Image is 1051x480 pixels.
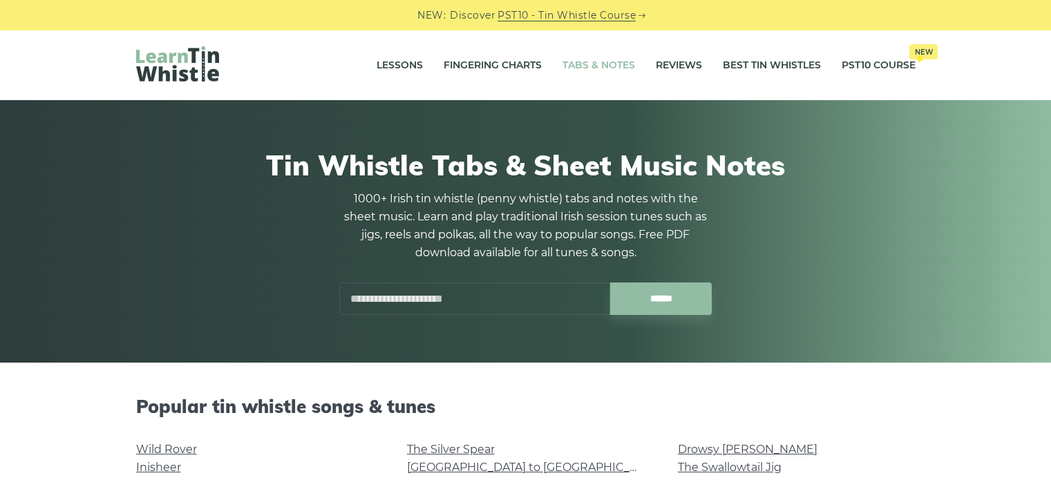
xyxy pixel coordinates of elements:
[136,443,197,456] a: Wild Rover
[909,44,938,59] span: New
[723,48,821,83] a: Best Tin Whistles
[562,48,635,83] a: Tabs & Notes
[678,443,817,456] a: Drowsy [PERSON_NAME]
[136,46,219,81] img: LearnTinWhistle.com
[136,461,181,474] a: Inisheer
[656,48,702,83] a: Reviews
[339,190,712,262] p: 1000+ Irish tin whistle (penny whistle) tabs and notes with the sheet music. Learn and play tradi...
[444,48,542,83] a: Fingering Charts
[678,461,782,474] a: The Swallowtail Jig
[407,443,495,456] a: The Silver Spear
[407,461,662,474] a: [GEOGRAPHIC_DATA] to [GEOGRAPHIC_DATA]
[136,396,916,417] h2: Popular tin whistle songs & tunes
[377,48,423,83] a: Lessons
[136,148,916,182] h1: Tin Whistle Tabs & Sheet Music Notes
[842,48,916,83] a: PST10 CourseNew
